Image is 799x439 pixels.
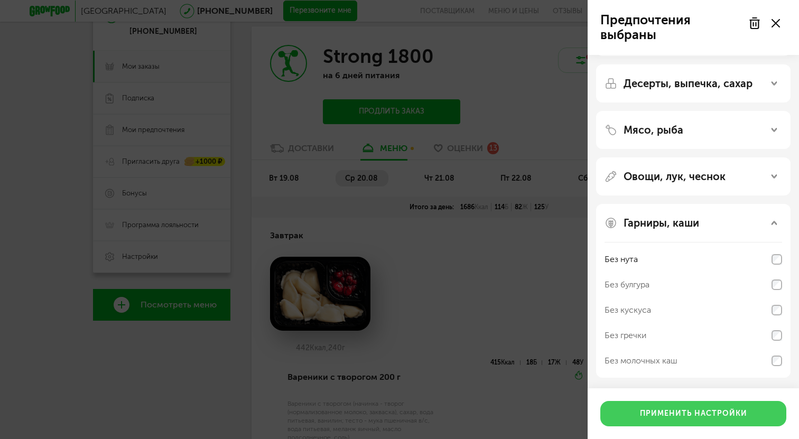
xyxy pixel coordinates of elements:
button: Применить настройки [600,401,786,426]
div: Без кускуса [605,304,651,316]
p: Предпочтения выбраны [600,13,742,42]
p: Гарниры, каши [624,217,699,229]
div: Без нута [605,253,638,266]
p: Мясо, рыба [624,124,683,136]
p: Овощи, лук, чеснок [624,170,726,183]
div: Без булгура [605,278,649,291]
div: Без молочных каш [605,354,677,367]
p: Десерты, выпечка, сахар [624,77,752,90]
div: Без гречки [605,329,646,342]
